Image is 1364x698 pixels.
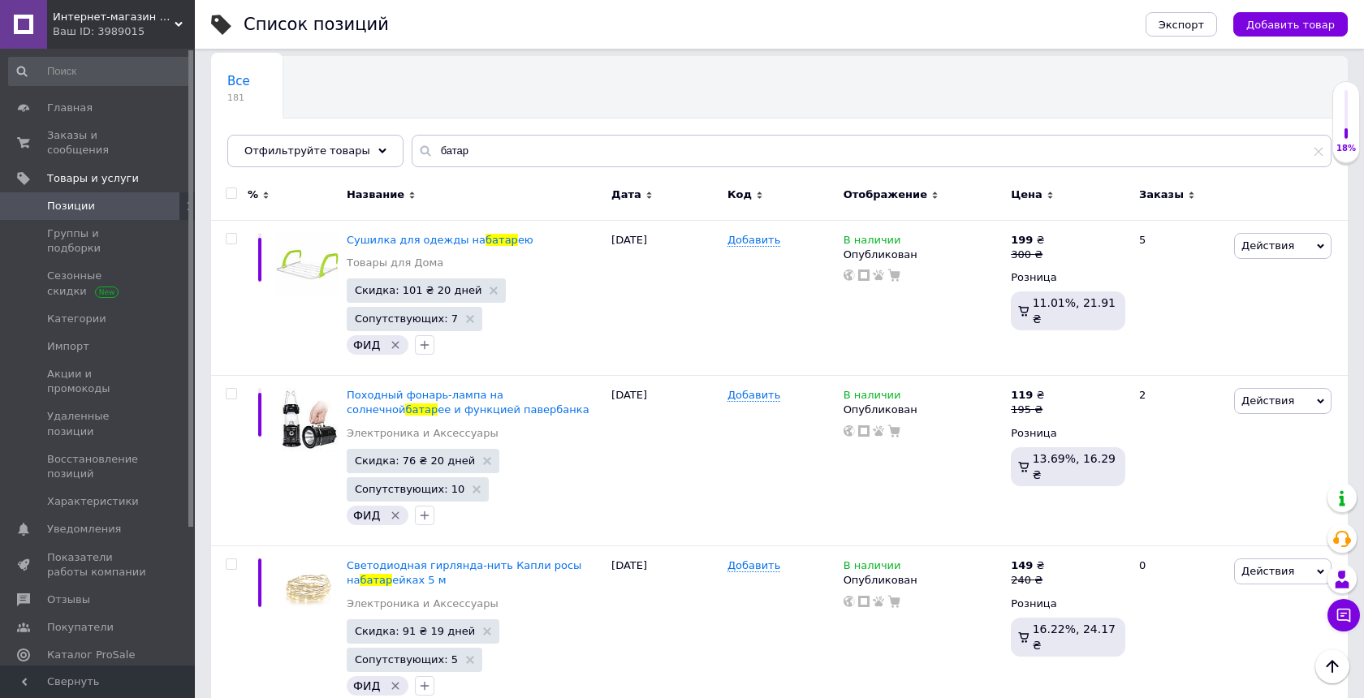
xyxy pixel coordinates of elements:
[347,597,499,611] a: Электроника и Аксессуары
[347,389,503,416] span: Походный фонарь-лампа на солнечной
[611,187,641,202] span: Дата
[1233,12,1348,37] button: Добавить товар
[844,234,901,251] span: В наличии
[355,313,458,324] span: Сопутствующих: 7
[844,573,1004,588] div: Опубликован
[47,269,150,298] span: Сезонные скидки
[1011,270,1125,285] div: Розница
[47,522,121,536] span: Уведомления
[355,285,481,295] span: Скидка: 101 ₴ 20 дней
[347,187,404,202] span: Название
[1011,558,1044,573] div: ₴
[607,220,723,376] div: [DATE]
[412,135,1332,167] input: Поиск по названию позиции, артикулу и поисковым запросам
[347,234,486,246] span: Сушилка для одежды на
[47,620,114,635] span: Покупатели
[1011,403,1044,417] div: 195 ₴
[1011,248,1044,262] div: 300 ₴
[353,679,380,692] span: ФИД
[1315,649,1349,683] button: Наверх
[1011,573,1044,588] div: 240 ₴
[392,574,446,586] span: ейках 5 м
[1139,187,1184,202] span: Заказы
[518,234,533,246] span: ею
[53,10,175,24] span: Интернет-магазин " BUNCH "
[244,144,370,157] span: Отфильтруйте товары
[53,24,195,39] div: Ваш ID: 3989015
[347,234,533,246] a: Сушилка для одежды набатарею
[1011,233,1044,248] div: ₴
[1011,559,1033,571] b: 149
[47,171,139,186] span: Товары и услуги
[1011,234,1033,246] b: 199
[47,128,150,157] span: Заказы и сообщения
[244,16,389,33] div: Список позиций
[276,233,339,295] img: Сушилка для одежды на батарею
[347,559,581,586] a: Светодиодная гирлянда-нить Капли росы набатарейках 5 м
[1146,12,1217,37] button: Экспорт
[389,679,402,692] svg: Удалить метку
[248,187,258,202] span: %
[844,559,901,576] span: В наличии
[727,559,780,572] span: Добавить
[1129,376,1230,546] div: 2
[1159,19,1204,31] span: Экспорт
[389,509,402,522] svg: Удалить метку
[47,226,150,256] span: Группы и подборки
[486,234,518,246] span: батар
[47,409,150,438] span: Удаленные позиции
[1011,389,1033,401] b: 119
[355,654,458,665] span: Сопутствующих: 5
[438,403,589,416] span: ее и функцией павербанка
[607,376,723,546] div: [DATE]
[227,92,250,104] span: 181
[347,389,589,416] a: Походный фонарь-лампа на солнечнойбатарее и функцией павербанка
[353,338,380,351] span: ФИД
[1246,19,1335,31] span: Добавить товар
[1241,565,1294,577] span: Действия
[8,57,192,86] input: Поиск
[47,101,93,115] span: Главная
[1033,296,1116,325] span: 11.01%, 21.91 ₴
[347,256,443,270] a: Товары для Дома
[276,558,339,621] img: Светодиодная гирлянда-нить Капли росы на батарейках 5 м
[347,559,581,586] span: Светодиодная гирлянда-нить Капли росы на
[844,389,901,406] span: В наличии
[355,455,475,466] span: Скидка: 76 ₴ 20 дней
[844,187,927,202] span: Отображение
[47,550,150,580] span: Показатели работы компании
[47,494,139,509] span: Характеристики
[47,648,135,662] span: Каталог ProSale
[727,389,780,402] span: Добавить
[1011,426,1125,441] div: Розница
[47,367,150,396] span: Акции и промокоды
[389,338,402,351] svg: Удалить метку
[347,426,499,441] a: Электроника и Аксессуары
[47,592,90,607] span: Отзывы
[1327,599,1360,631] button: Чат с покупателем
[1129,220,1230,376] div: 5
[1333,143,1359,154] div: 18%
[360,574,392,586] span: батар
[276,388,339,452] img: Походный фонарь-лампа на солнечной батарее и функцией павербанка
[1011,187,1042,202] span: Цена
[47,339,89,354] span: Импорт
[1241,394,1294,407] span: Действия
[1011,597,1125,611] div: Розница
[727,187,752,202] span: Код
[355,484,464,494] span: Сопутствующих: 10
[727,234,780,247] span: Добавить
[47,199,95,213] span: Позиции
[353,509,380,522] span: ФИД
[1033,623,1116,652] span: 16.22%, 24.17 ₴
[355,626,475,636] span: Скидка: 91 ₴ 19 дней
[1241,239,1294,252] span: Действия
[844,248,1004,262] div: Опубликован
[227,74,250,88] span: Все
[844,403,1004,417] div: Опубликован
[1011,388,1044,403] div: ₴
[47,312,106,326] span: Категории
[405,403,438,416] span: батар
[1033,452,1116,481] span: 13.69%, 16.29 ₴
[47,452,150,481] span: Восстановление позиций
